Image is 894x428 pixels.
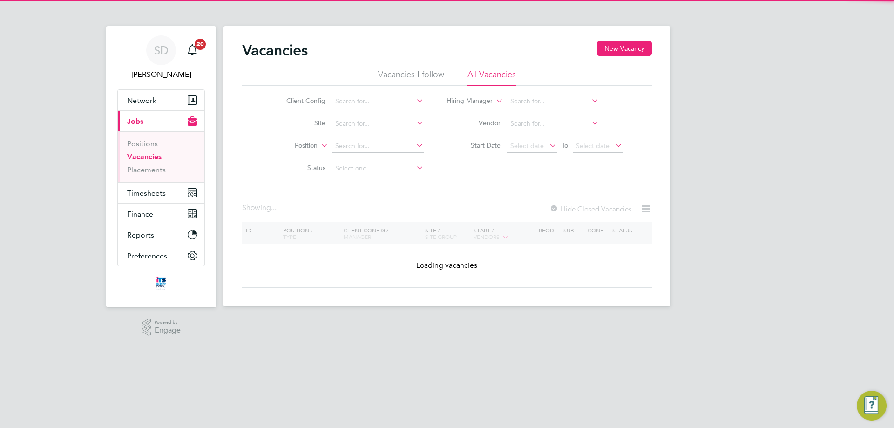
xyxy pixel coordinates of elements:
[155,326,181,334] span: Engage
[272,163,325,172] label: Status
[439,96,493,106] label: Hiring Manager
[447,141,501,149] label: Start Date
[264,141,318,150] label: Position
[127,117,143,126] span: Jobs
[507,117,599,130] input: Search for...
[332,162,424,175] input: Select one
[118,111,204,131] button: Jobs
[576,142,610,150] span: Select date
[332,117,424,130] input: Search for...
[597,41,652,56] button: New Vacancy
[118,131,204,182] div: Jobs
[154,44,169,56] span: SD
[271,203,277,212] span: ...
[127,231,154,239] span: Reports
[510,142,544,150] span: Select date
[467,69,516,86] li: All Vacancies
[272,96,325,105] label: Client Config
[183,35,202,65] a: 20
[127,152,162,161] a: Vacancies
[447,119,501,127] label: Vendor
[118,90,204,110] button: Network
[857,391,887,421] button: Engage Resource Center
[378,69,444,86] li: Vacancies I follow
[127,165,166,174] a: Placements
[127,96,156,105] span: Network
[117,276,205,291] a: Go to home page
[195,39,206,50] span: 20
[117,69,205,80] span: Stuart Douglas
[332,95,424,108] input: Search for...
[242,41,308,60] h2: Vacancies
[118,204,204,224] button: Finance
[155,276,168,291] img: itsconstruction-logo-retina.png
[127,210,153,218] span: Finance
[242,203,278,213] div: Showing
[127,251,167,260] span: Preferences
[332,140,424,153] input: Search for...
[272,119,325,127] label: Site
[118,224,204,245] button: Reports
[127,189,166,197] span: Timesheets
[549,204,631,213] label: Hide Closed Vacancies
[142,319,181,336] a: Powered byEngage
[118,183,204,203] button: Timesheets
[507,95,599,108] input: Search for...
[127,139,158,148] a: Positions
[106,26,216,307] nav: Main navigation
[559,139,571,151] span: To
[118,245,204,266] button: Preferences
[117,35,205,80] a: SD[PERSON_NAME]
[155,319,181,326] span: Powered by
